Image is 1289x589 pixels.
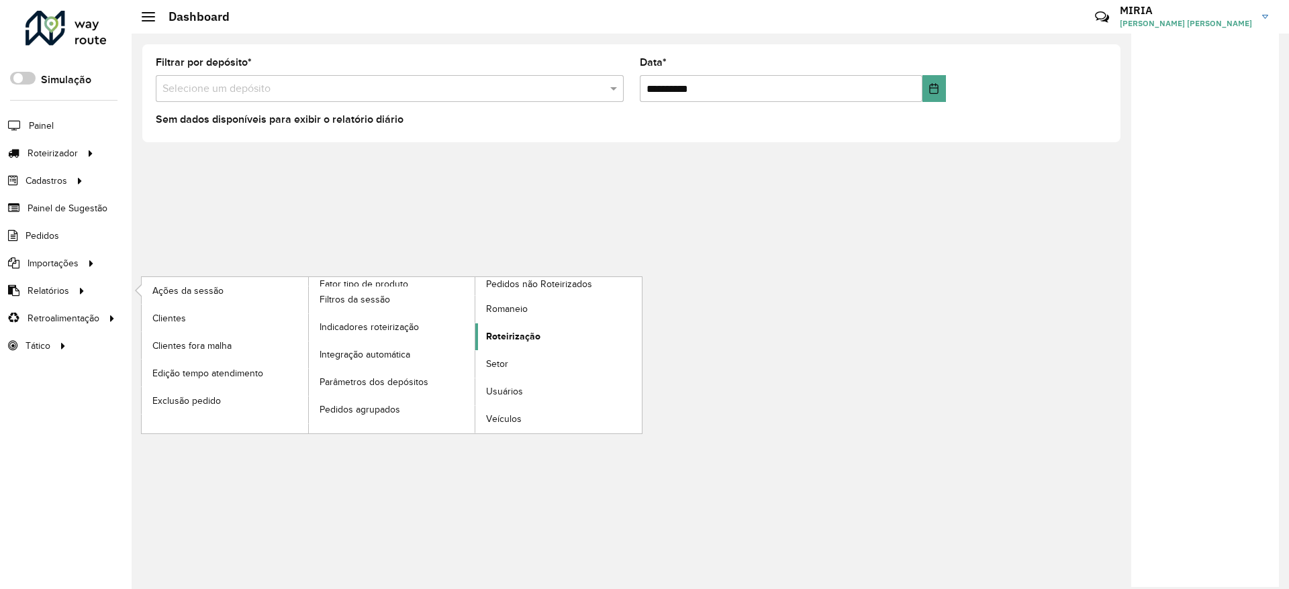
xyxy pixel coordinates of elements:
span: Painel de Sugestão [28,201,107,215]
a: Pedidos agrupados [309,396,475,423]
a: Setor [475,351,642,378]
span: Tático [26,339,50,353]
a: Parâmetros dos depósitos [309,369,475,396]
a: Fator tipo de produto [142,277,475,433]
a: Usuários [475,378,642,405]
span: Usuários [486,384,523,398]
span: [PERSON_NAME] [PERSON_NAME] [1120,17,1252,30]
span: Setor [486,357,508,371]
span: Painel [29,119,54,133]
a: Romaneio [475,296,642,323]
h3: MIRIA [1120,4,1252,17]
span: Romaneio [486,302,528,316]
span: Importações [28,256,79,270]
span: Clientes [152,311,186,325]
span: Clientes fora malha [152,339,232,353]
button: Choose Date [922,75,946,102]
a: Filtros da sessão [309,286,475,313]
span: Pedidos [26,229,59,243]
span: Pedidos não Roteirizados [486,277,592,291]
a: Veículos [475,406,642,433]
a: Roteirização [475,323,642,350]
label: Filtrar por depósito [156,54,252,70]
span: Ações da sessão [152,284,224,298]
span: Roteirização [486,329,540,343]
a: Indicadores roteirização [309,314,475,341]
span: Indicadores roteirização [320,320,419,334]
span: Fator tipo de produto [320,277,408,291]
span: Exclusão pedido [152,394,221,408]
span: Filtros da sessão [320,292,390,307]
a: Clientes fora malha [142,332,308,359]
span: Veículos [486,412,522,426]
a: Pedidos não Roteirizados [309,277,642,433]
label: Sem dados disponíveis para exibir o relatório diário [156,111,403,127]
a: Clientes [142,305,308,331]
span: Parâmetros dos depósitos [320,375,428,389]
label: Data [640,54,667,70]
a: Edição tempo atendimento [142,360,308,386]
h2: Dashboard [155,9,230,24]
span: Pedidos agrupados [320,403,400,417]
span: Relatórios [28,284,69,298]
a: Exclusão pedido [142,387,308,414]
span: Edição tempo atendimento [152,366,263,380]
span: Roteirizador [28,146,78,160]
a: Integração automática [309,341,475,368]
a: Ações da sessão [142,277,308,304]
label: Simulação [41,72,91,88]
a: Contato Rápido [1088,3,1116,32]
span: Retroalimentação [28,311,99,325]
span: Cadastros [26,174,67,188]
span: Integração automática [320,347,410,362]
